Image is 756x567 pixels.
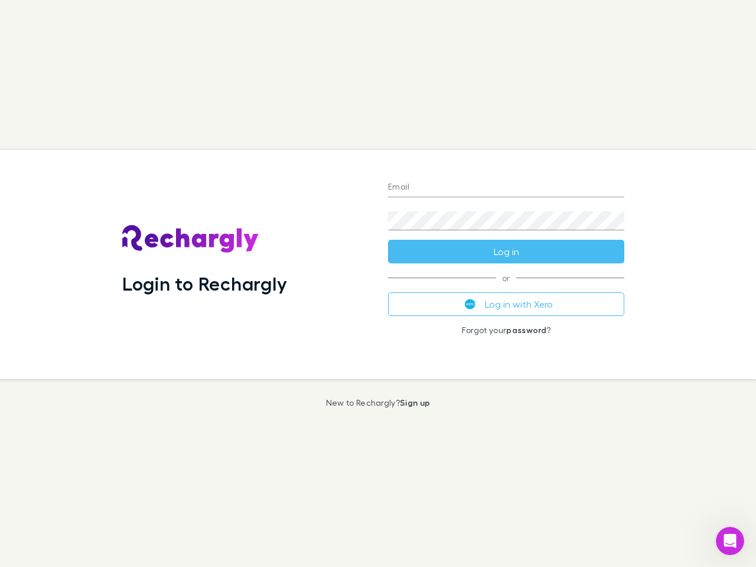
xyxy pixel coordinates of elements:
a: password [506,325,546,335]
iframe: Intercom live chat [716,527,744,555]
p: New to Rechargly? [326,398,431,408]
a: Sign up [400,397,430,408]
h1: Login to Rechargly [122,272,287,295]
button: Log in [388,240,624,263]
img: Rechargly's Logo [122,225,259,253]
img: Xero's logo [465,299,475,309]
p: Forgot your ? [388,325,624,335]
button: Log in with Xero [388,292,624,316]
